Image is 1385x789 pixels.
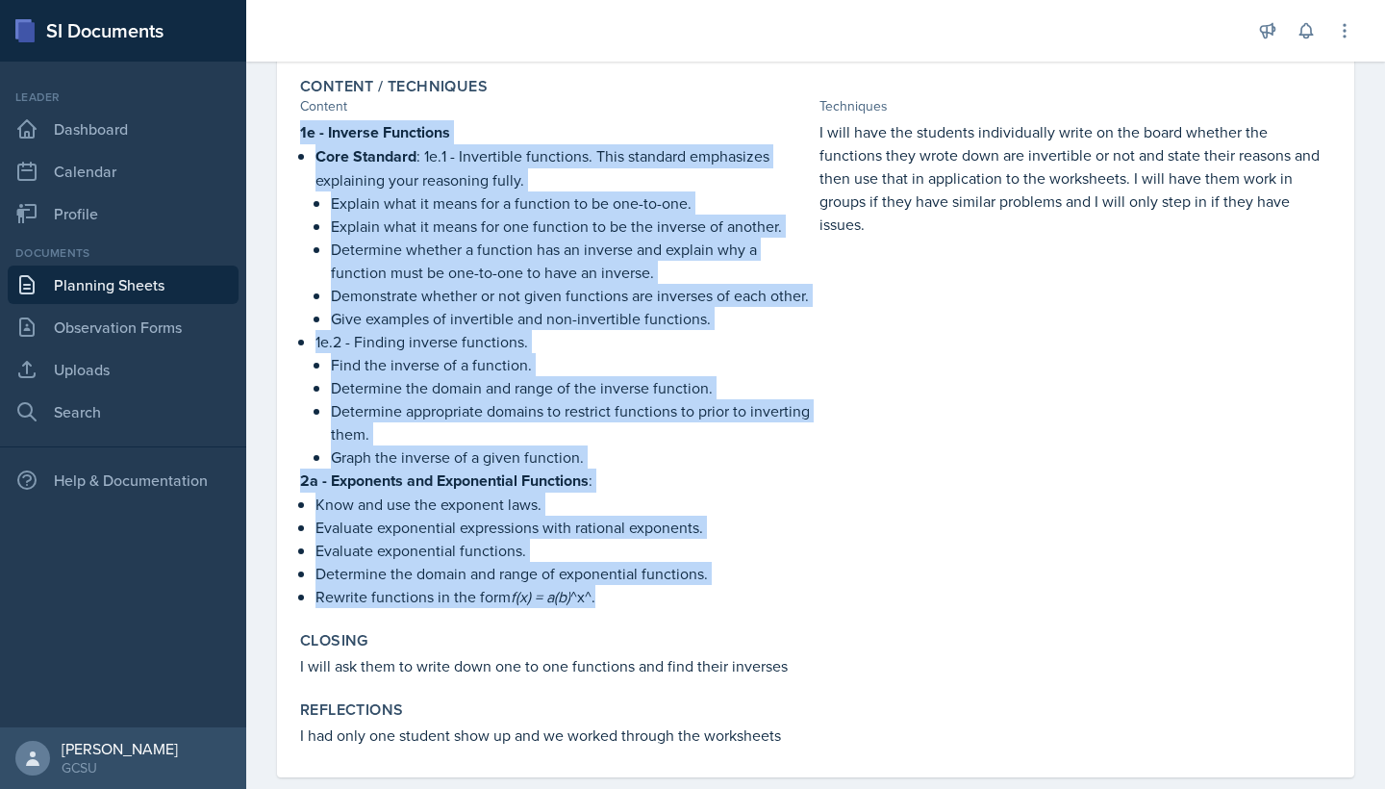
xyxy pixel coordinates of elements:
[315,493,812,516] p: Know and use the exponent laws.
[331,353,812,376] p: Find the inverse of a function.
[8,194,239,233] a: Profile
[300,700,403,720] label: Reflections
[62,758,178,777] div: GCSU
[819,96,1331,116] div: Techniques
[300,96,812,116] div: Content
[300,654,1331,677] p: I will ask them to write down one to one functions and find their inverses
[300,724,1331,747] p: I had only one student show up and we worked through the worksheets
[511,586,570,607] em: f(x) = a(b)
[315,330,812,353] p: 1e.2 - Finding inverse functions.
[331,215,812,238] p: Explain what it means for one function to be the inverse of another.
[8,266,239,304] a: Planning Sheets
[300,121,450,143] strong: 1e - Inverse Functions
[8,308,239,346] a: Observation Forms
[8,152,239,191] a: Calendar
[331,191,812,215] p: Explain what it means for a function to be one-to-one.
[300,631,368,650] label: Closing
[315,145,416,167] strong: Core Standard
[819,120,1331,236] p: I will have the students individually write on the board whether the functions they wrote down ar...
[331,399,812,445] p: Determine appropriate domains to restrict functions to prior to inverting them.
[315,539,812,562] p: Evaluate exponential functions.
[8,393,239,431] a: Search
[331,307,812,330] p: Give examples of invertible and non-invertible functions.
[300,470,589,492] strong: 2a - Exponents and Exponential Functions
[8,461,239,499] div: Help & Documentation
[331,376,812,399] p: Determine the domain and range of the inverse function.
[8,89,239,106] div: Leader
[62,739,178,758] div: [PERSON_NAME]
[315,144,812,191] p: : 1e.1 - Invertible functions. This standard emphasizes explaining your reasoning fully.
[331,445,812,469] p: Graph the inverse of a given function.
[331,238,812,284] p: Determine whether a function has an inverse and explain why a function must be one-to-one to have...
[8,244,239,262] div: Documents
[300,469,812,493] p: :
[315,585,812,608] p: Rewrite functions in the form ^x^.
[315,516,812,539] p: Evaluate exponential expressions with rational exponents.
[315,562,812,585] p: Determine the domain and range of exponential functions.
[331,284,812,307] p: Demonstrate whether or not given functions are inverses of each other.
[300,77,488,96] label: Content / Techniques
[8,110,239,148] a: Dashboard
[8,350,239,389] a: Uploads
